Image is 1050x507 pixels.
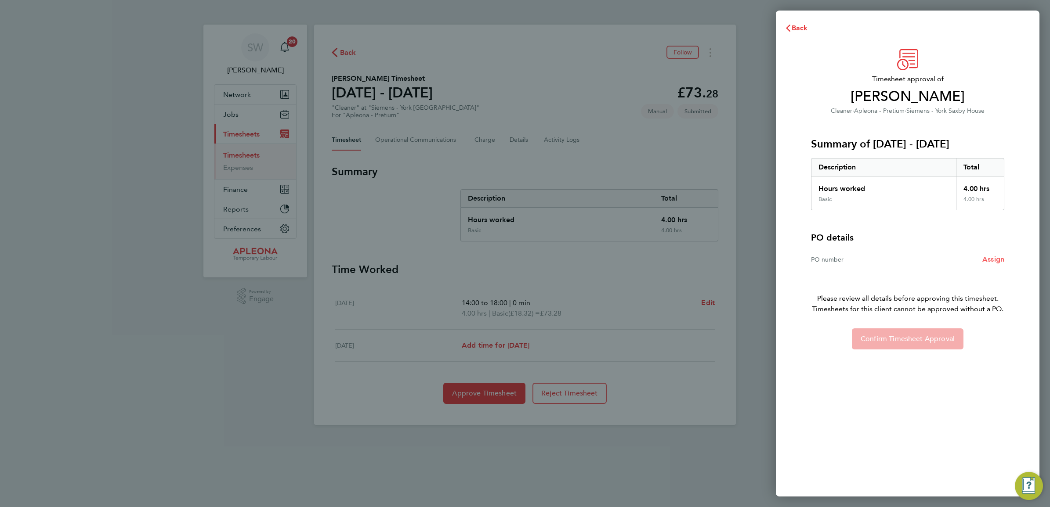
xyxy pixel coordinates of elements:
[776,19,817,37] button: Back
[811,176,956,196] div: Hours worked
[956,176,1004,196] div: 4.00 hrs
[811,254,908,265] div: PO number
[811,158,956,176] div: Description
[1015,472,1043,500] button: Engage Resource Center
[905,107,906,115] span: ·
[831,107,852,115] span: Cleaner
[956,158,1004,176] div: Total
[852,107,854,115] span: ·
[800,272,1015,314] p: Please review all details before approving this timesheet.
[792,24,808,32] span: Back
[982,254,1004,265] a: Assign
[818,196,832,203] div: Basic
[800,304,1015,314] span: Timesheets for this client cannot be approved without a PO.
[811,137,1004,151] h3: Summary of [DATE] - [DATE]
[982,255,1004,263] span: Assign
[906,107,985,115] span: Siemens - York Saxby House
[854,107,905,115] span: Apleona - Pretium
[811,158,1004,210] div: Summary of 20 - 26 Sep 2025
[956,196,1004,210] div: 4.00 hrs
[811,231,854,244] h4: PO details
[811,74,1004,84] span: Timesheet approval of
[811,88,1004,105] span: [PERSON_NAME]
